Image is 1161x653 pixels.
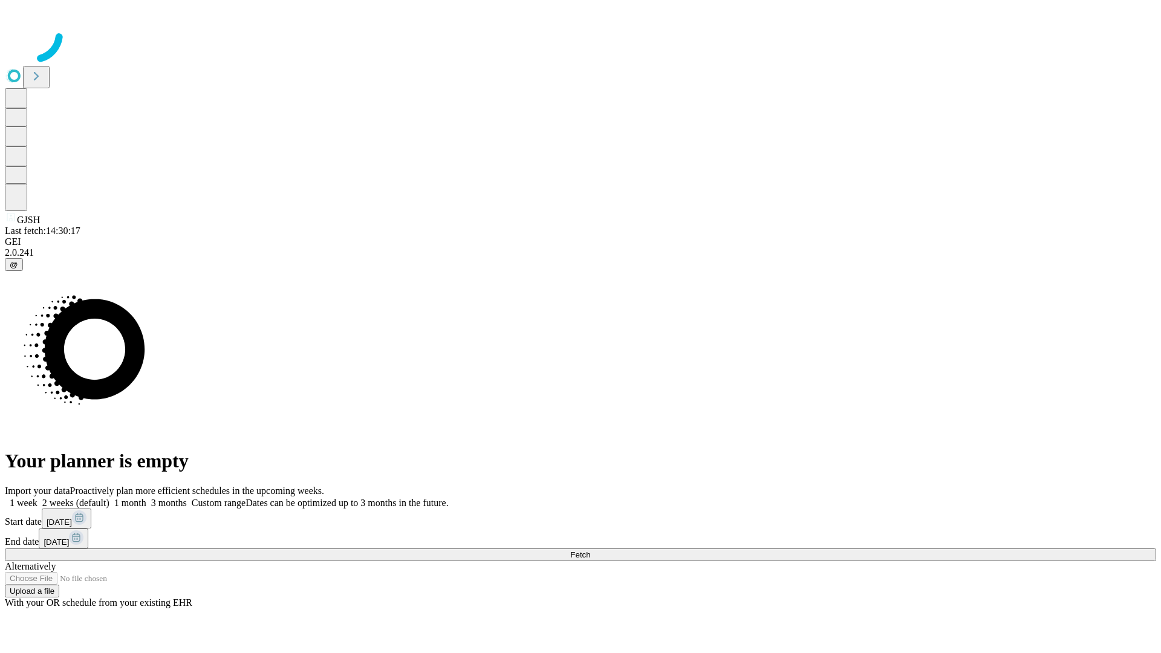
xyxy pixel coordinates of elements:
[42,508,91,528] button: [DATE]
[5,236,1156,247] div: GEI
[17,215,40,225] span: GJSH
[151,498,187,508] span: 3 months
[5,258,23,271] button: @
[5,450,1156,472] h1: Your planner is empty
[5,548,1156,561] button: Fetch
[47,518,72,527] span: [DATE]
[70,486,324,496] span: Proactively plan more efficient schedules in the upcoming weeks.
[192,498,246,508] span: Custom range
[39,528,88,548] button: [DATE]
[5,561,56,571] span: Alternatively
[5,226,80,236] span: Last fetch: 14:30:17
[114,498,146,508] span: 1 month
[10,498,37,508] span: 1 week
[44,538,69,547] span: [DATE]
[5,247,1156,258] div: 2.0.241
[5,486,70,496] span: Import your data
[5,508,1156,528] div: Start date
[5,585,59,597] button: Upload a file
[5,597,192,608] span: With your OR schedule from your existing EHR
[570,550,590,559] span: Fetch
[10,260,18,269] span: @
[42,498,109,508] span: 2 weeks (default)
[5,528,1156,548] div: End date
[246,498,448,508] span: Dates can be optimized up to 3 months in the future.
